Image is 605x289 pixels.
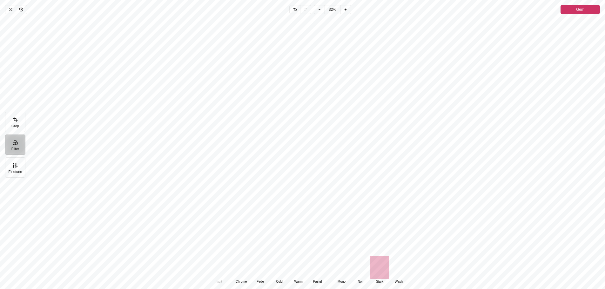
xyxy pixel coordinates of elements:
button: Filter [5,135,25,155]
span: Sepia [413,279,432,285]
button: Crop [5,112,25,132]
span: Default [208,279,226,285]
span: 32% [329,6,336,13]
div: Filter [30,14,605,289]
span: Stark [370,279,389,285]
button: 32% [325,5,340,14]
button: Finetune [5,157,25,178]
span: Noir [351,279,370,285]
span: Cold [270,279,289,285]
span: Gem [576,6,584,13]
span: Chrome [232,279,251,285]
button: Gem [561,5,600,14]
span: Mono [332,279,351,285]
span: Wash [389,279,408,285]
span: Warm [289,279,308,285]
span: Fade [251,279,270,285]
span: Pastel [308,279,327,285]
